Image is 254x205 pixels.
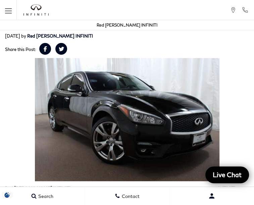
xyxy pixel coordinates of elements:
[5,186,71,191] strong: Red [PERSON_NAME] INFINITI
[242,7,248,13] a: Call Red Noland INFINITI
[35,58,219,181] img: Certified Pre-Owned INFINITI Q70 for sale Colorado Springs
[97,22,157,28] a: Red [PERSON_NAME] INFINITI
[37,193,53,199] span: Search
[23,4,49,16] img: INFINITI
[21,33,26,39] span: by
[23,4,49,16] a: infiniti
[27,33,93,39] a: Red [PERSON_NAME] INFINITI
[169,188,254,204] button: Open user profile menu
[205,166,249,183] a: Live Chat
[209,170,245,179] span: Live Chat
[120,193,140,199] span: Contact
[5,33,20,39] span: [DATE]
[5,43,249,58] div: Share this Post:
